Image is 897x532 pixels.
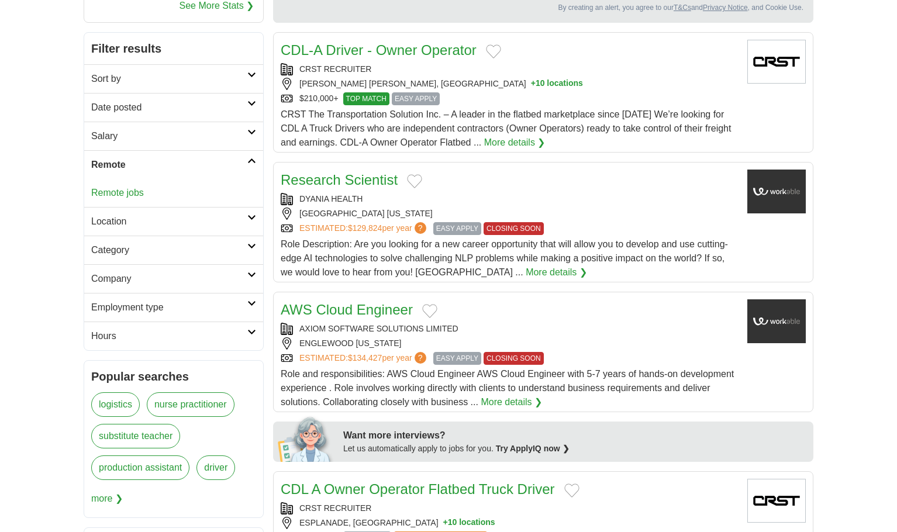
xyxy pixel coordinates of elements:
span: ? [415,352,426,364]
button: Add to favorite jobs [407,174,422,188]
a: Category [84,236,263,264]
a: CDL-A Driver - Owner Operator [281,42,477,58]
a: More details ❯ [481,395,542,409]
a: Salary [84,122,263,150]
img: Company logo [747,479,806,523]
div: [GEOGRAPHIC_DATA] [US_STATE] [281,208,738,220]
span: ? [415,222,426,234]
a: CDL A Owner Operator Flatbed Truck Driver [281,481,555,497]
a: nurse practitioner [147,392,234,417]
h2: Popular searches [91,368,256,385]
img: Company logo [747,299,806,343]
a: Privacy Notice [703,4,748,12]
span: EASY APPLY [433,352,481,365]
div: Want more interviews? [343,429,806,443]
a: Research Scientist [281,172,398,188]
a: Try ApplyIQ now ❯ [496,444,570,453]
span: CRST The Transportation Solution Inc. – A leader in the flatbed marketplace since [DATE] We’re lo... [281,109,731,147]
span: EASY APPLY [433,222,481,235]
h2: Company [91,272,247,286]
span: CLOSING SOON [484,352,544,365]
button: Add to favorite jobs [564,483,579,498]
h2: Hours [91,329,247,343]
span: Role and responsibilities: AWS Cloud Engineer AWS Cloud Engineer with 5-7 years of hands-on devel... [281,369,734,407]
div: AXIOM SOFTWARE SOLUTIONS LIMITED [281,323,738,335]
button: Add to favorite jobs [486,44,501,58]
div: CRST RECRUITER [281,63,738,75]
a: More details ❯ [526,265,587,279]
h2: Date posted [91,101,247,115]
h2: Location [91,215,247,229]
span: TOP MATCH [343,92,389,105]
h2: Salary [91,129,247,143]
a: Location [84,207,263,236]
span: $134,427 [348,353,382,362]
a: AWS Cloud Engineer [281,302,413,317]
a: logistics [91,392,140,417]
img: apply-iq-scientist.png [278,415,334,462]
a: Hours [84,322,263,350]
img: Company logo [747,40,806,84]
div: [PERSON_NAME] [PERSON_NAME], [GEOGRAPHIC_DATA] [281,78,738,90]
button: +10 locations [443,517,495,529]
div: By creating an alert, you agree to our and , and Cookie Use. [283,2,803,13]
span: EASY APPLY [392,92,440,105]
h2: Filter results [84,33,263,64]
a: ESTIMATED:$134,427per year? [299,352,429,365]
span: + [443,517,448,529]
div: DYANIA HEALTH [281,193,738,205]
span: + [531,78,536,90]
a: Sort by [84,64,263,93]
a: Company [84,264,263,293]
span: more ❯ [91,487,123,510]
h2: Employment type [91,300,247,315]
img: Company logo [747,170,806,213]
div: CRST RECRUITER [281,502,738,514]
div: ENGLEWOOD [US_STATE] [281,337,738,350]
a: ESTIMATED:$129,824per year? [299,222,429,235]
a: driver [196,455,235,480]
a: Employment type [84,293,263,322]
span: Role Description: Are you looking for a new career opportunity that will allow you to develop and... [281,239,728,277]
button: +10 locations [531,78,583,90]
span: $129,824 [348,223,382,233]
h2: Sort by [91,72,247,86]
h2: Category [91,243,247,257]
a: More details ❯ [484,136,546,150]
a: Remote [84,150,263,179]
a: substitute teacher [91,424,180,448]
button: Add to favorite jobs [422,304,437,318]
div: Let us automatically apply to jobs for you. [343,443,806,455]
h2: Remote [91,158,247,172]
a: Remote jobs [91,188,144,198]
div: $210,000+ [281,92,738,105]
a: Date posted [84,93,263,122]
a: production assistant [91,455,189,480]
span: CLOSING SOON [484,222,544,235]
div: ESPLANADE, [GEOGRAPHIC_DATA] [281,517,738,529]
a: T&Cs [674,4,691,12]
